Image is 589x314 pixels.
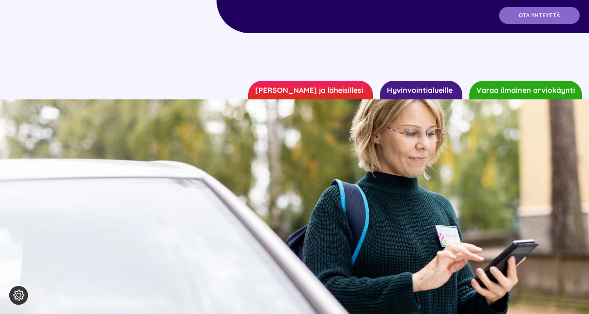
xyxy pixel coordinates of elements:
a: Hyvinvointialueille [380,81,462,99]
a: OTA YHTEYTTÄ [499,7,580,24]
button: Evästeasetukset [9,286,28,305]
span: OTA YHTEYTTÄ [519,12,560,19]
a: Varaa ilmainen arviokäynti [469,81,582,99]
a: [PERSON_NAME] ja läheisillesi [248,81,373,99]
